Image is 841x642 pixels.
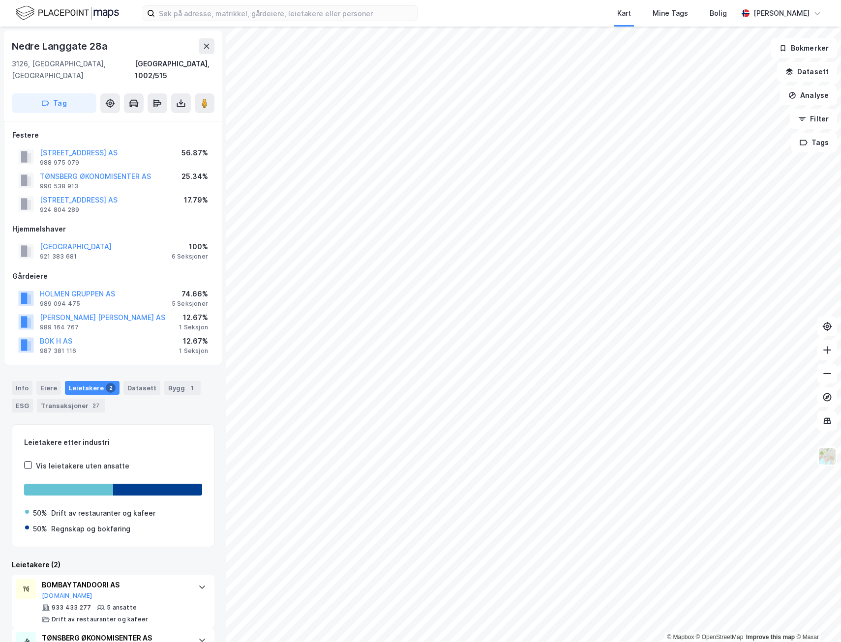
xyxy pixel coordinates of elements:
div: 100% [172,241,208,253]
button: [DOMAIN_NAME] [42,592,92,600]
div: 987 381 116 [40,347,76,355]
div: 25.34% [181,171,208,182]
div: 3126, [GEOGRAPHIC_DATA], [GEOGRAPHIC_DATA] [12,58,135,82]
img: logo.f888ab2527a4732fd821a326f86c7f29.svg [16,4,119,22]
div: 1 [187,383,197,393]
div: Eiere [36,381,61,395]
div: Info [12,381,32,395]
div: Hjemmelshaver [12,223,214,235]
div: 56.87% [181,147,208,159]
img: Z [818,447,837,466]
iframe: Chat Widget [792,595,841,642]
div: 74.66% [172,288,208,300]
div: Datasett [123,381,160,395]
div: 12.67% [179,335,208,347]
a: Mapbox [667,634,694,641]
div: Bolig [710,7,727,19]
div: 6 Seksjoner [172,253,208,261]
button: Analyse [780,86,837,105]
div: Nedre Langgate 28a [12,38,109,54]
div: 2 [106,383,116,393]
div: Regnskap og bokføring [51,523,130,535]
button: Bokmerker [771,38,837,58]
div: 5 ansatte [107,604,137,612]
div: 989 164 767 [40,323,79,331]
div: [PERSON_NAME] [753,7,810,19]
div: Gårdeiere [12,270,214,282]
div: 50% [33,523,47,535]
div: 924 804 289 [40,206,79,214]
div: Drift av restauranter og kafeer [51,507,155,519]
button: Tags [791,133,837,152]
div: 933 433 277 [52,604,91,612]
div: 17.79% [184,194,208,206]
div: 1 Seksjon [179,347,208,355]
div: 990 538 913 [40,182,78,190]
div: Drift av restauranter og kafeer [52,615,148,623]
div: Leietakere etter industri [24,437,202,448]
div: Vis leietakere uten ansatte [36,460,129,472]
a: Improve this map [746,634,795,641]
input: Søk på adresse, matrikkel, gårdeiere, leietakere eller personer [155,6,418,21]
div: Mine Tags [653,7,688,19]
div: 5 Seksjoner [172,300,208,308]
div: Festere [12,129,214,141]
div: BOMBAYTANDOORI AS [42,579,188,591]
button: Filter [790,109,837,129]
div: Leietakere (2) [12,559,214,571]
div: 27 [90,401,101,410]
button: Datasett [777,62,837,82]
div: 12.67% [179,312,208,323]
div: Kart [617,7,631,19]
div: ESG [12,399,33,412]
div: 989 094 475 [40,300,80,308]
div: 50% [33,507,47,519]
div: Transaksjoner [37,399,105,412]
div: [GEOGRAPHIC_DATA], 1002/515 [135,58,214,82]
div: Bygg [164,381,201,395]
a: OpenStreetMap [696,634,744,641]
button: Tag [12,93,96,113]
div: 988 975 079 [40,159,79,167]
div: 921 383 681 [40,253,77,261]
div: 1 Seksjon [179,323,208,331]
div: Leietakere [65,381,120,395]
